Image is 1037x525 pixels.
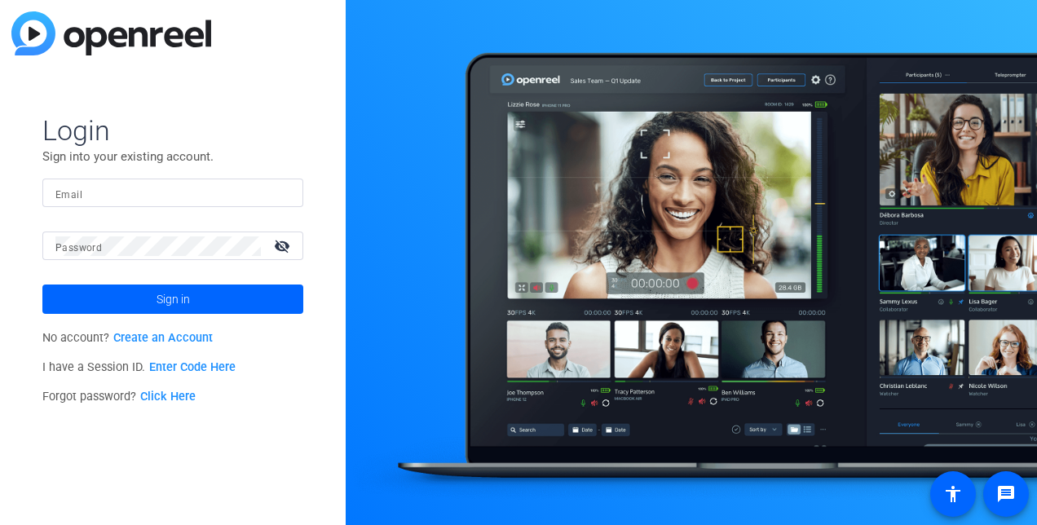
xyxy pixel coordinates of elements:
[42,331,213,345] span: No account?
[140,390,196,404] a: Click Here
[149,360,236,374] a: Enter Code Here
[42,113,303,148] span: Login
[55,189,82,201] mat-label: Email
[113,331,213,345] a: Create an Account
[996,484,1016,504] mat-icon: message
[157,279,190,320] span: Sign in
[42,390,196,404] span: Forgot password?
[42,360,236,374] span: I have a Session ID.
[55,183,290,203] input: Enter Email Address
[42,148,303,165] p: Sign into your existing account.
[264,234,303,258] mat-icon: visibility_off
[42,285,303,314] button: Sign in
[943,484,963,504] mat-icon: accessibility
[11,11,211,55] img: blue-gradient.svg
[55,242,102,254] mat-label: Password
